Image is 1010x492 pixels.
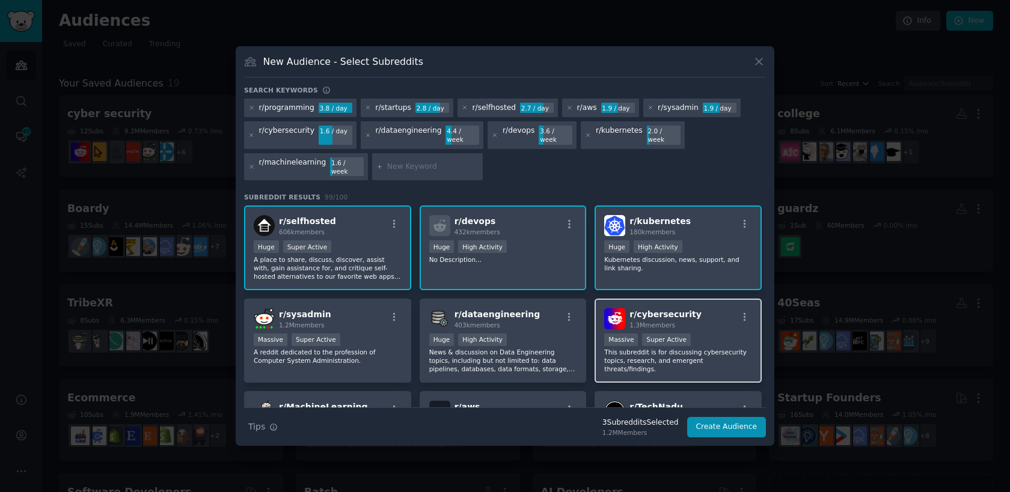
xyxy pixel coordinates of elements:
span: r/ dataengineering [454,309,540,319]
div: Super Active [642,333,691,346]
div: r/kubernetes [596,126,643,145]
span: 1.2M members [279,321,325,329]
span: 1.3M members [629,321,675,329]
span: Subreddit Results [244,193,320,201]
div: r/aws [577,103,597,114]
div: Massive [604,333,638,346]
div: Huge [429,333,454,346]
img: kubernetes [604,215,625,236]
div: r/startups [375,103,411,114]
div: 4.4 / week [445,126,479,145]
div: 1.6 / week [330,157,364,177]
div: r/devops [503,126,534,145]
div: 1.6 / day [319,126,352,136]
span: r/ kubernetes [629,216,691,226]
div: 1.9 / day [703,103,736,114]
span: r/ TechNadu [629,402,683,412]
div: Super Active [283,240,332,253]
div: r/selfhosted [472,103,516,114]
img: sysadmin [254,308,275,329]
p: A reddit dedicated to the profession of Computer System Administration. [254,348,402,365]
p: No Description... [429,255,577,264]
p: News & discussion on Data Engineering topics, including but not limited to: data pipelines, datab... [429,348,577,373]
span: r/ selfhosted [279,216,336,226]
button: Create Audience [687,417,767,437]
img: selfhosted [254,215,275,236]
span: Tips [248,421,265,433]
img: aws [429,401,450,422]
img: TechNadu [604,401,625,422]
div: 2.7 / day [520,103,554,114]
span: r/ MachineLearning [279,402,367,412]
div: High Activity [458,240,507,253]
span: 403k members [454,321,500,329]
span: 99 / 100 [325,193,348,201]
span: r/ sysadmin [279,309,331,319]
div: Huge [429,240,454,253]
p: A place to share, discuss, discover, assist with, gain assistance for, and critique self-hosted a... [254,255,402,281]
h3: New Audience - Select Subreddits [263,55,423,68]
div: r/dataengineering [375,126,441,145]
p: This subreddit is for discussing cybersecurity topics, research, and emergent threats/findings. [604,348,752,373]
input: New Keyword [387,162,479,172]
p: Kubernetes discussion, news, support, and link sharing. [604,255,752,272]
img: cybersecurity [604,308,625,329]
div: Huge [254,240,279,253]
div: 3 Subreddit s Selected [602,418,679,428]
div: 2.0 / week [647,126,681,145]
img: MachineLearning [254,401,275,422]
div: 3.8 / day [319,103,352,114]
div: Huge [604,240,629,253]
div: r/sysadmin [658,103,699,114]
span: 180k members [629,228,675,235]
div: 1.9 / day [601,103,635,114]
span: r/ cybersecurity [629,309,702,319]
span: r/ devops [454,216,496,226]
div: 3.6 / week [539,126,572,145]
div: High Activity [634,240,682,253]
div: High Activity [458,333,507,346]
div: 1.2M Members [602,428,679,437]
h3: Search keywords [244,86,318,94]
span: r/ aws [454,402,480,412]
div: r/cybersecurity [259,126,314,145]
span: 606k members [279,228,325,235]
img: dataengineering [429,308,450,329]
div: r/machinelearning [259,157,326,177]
button: Tips [244,416,282,437]
div: Super Active [292,333,340,346]
div: 2.8 / day [415,103,449,114]
span: 432k members [454,228,500,235]
div: r/programming [259,103,314,114]
div: Massive [254,333,287,346]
